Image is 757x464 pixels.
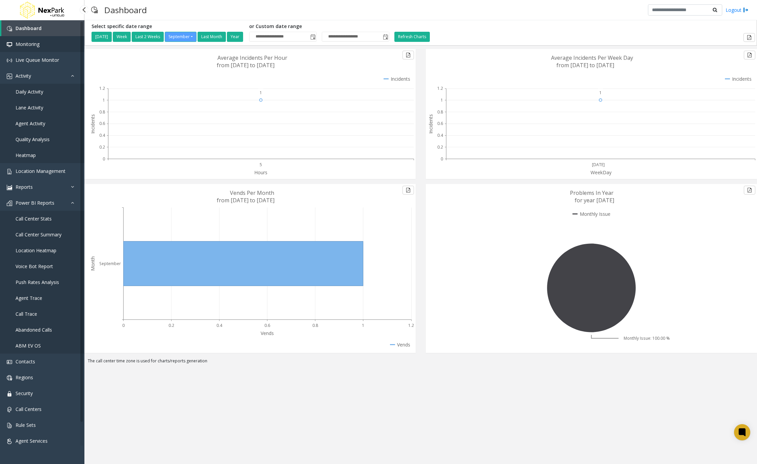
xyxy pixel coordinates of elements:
[743,6,749,14] img: logout
[1,20,84,36] a: Dashboard
[217,197,275,204] text: from [DATE] to [DATE]
[16,231,61,238] span: Call Center Summary
[7,58,12,63] img: 'icon'
[312,323,318,328] text: 0.8
[16,200,54,206] span: Power BI Reports
[16,120,45,127] span: Agent Activity
[99,121,105,126] text: 0.6
[7,423,12,428] img: 'icon'
[402,186,414,195] button: Export to pdf
[99,132,105,138] text: 0.4
[16,88,43,95] span: Daily Activity
[437,144,443,150] text: 0.2
[99,261,121,266] text: September
[16,374,33,381] span: Regions
[408,323,414,328] text: 1.2
[16,422,36,428] span: Rule Sets
[7,359,12,365] img: 'icon'
[230,189,274,197] text: Vends Per Month
[103,97,105,103] text: 1
[362,323,364,328] text: 1
[16,390,33,396] span: Security
[7,201,12,206] img: 'icon'
[260,90,262,96] text: 1
[16,279,59,285] span: Push Rates Analysis
[556,61,614,69] text: from [DATE] to [DATE]
[744,186,755,195] button: Export to pdf
[7,26,12,31] img: 'icon'
[249,24,389,29] h5: or Custom date range
[7,439,12,444] img: 'icon'
[7,391,12,396] img: 'icon'
[16,215,52,222] span: Call Center Stats
[570,189,614,197] text: Problems In Year
[99,109,105,115] text: 0.8
[624,335,670,341] text: Monthly Issue: 100.00 %
[16,358,35,365] span: Contacts
[217,61,275,69] text: from [DATE] to [DATE]
[16,311,37,317] span: Call Trace
[7,42,12,47] img: 'icon'
[16,152,36,158] span: Heatmap
[227,32,243,42] button: Year
[591,169,612,176] text: WeekDay
[84,358,757,367] div: The call center time zone is used for charts/reports generation
[441,97,443,103] text: 1
[437,132,443,138] text: 0.4
[132,32,164,42] button: Last 2 Weeks
[744,51,755,59] button: Export to pdf
[122,323,125,328] text: 0
[16,342,41,349] span: ABM EV OS
[16,136,50,143] span: Quality Analysis
[99,144,105,150] text: 0.2
[16,295,42,301] span: Agent Trace
[254,169,267,176] text: Hours
[92,32,112,42] button: [DATE]
[575,197,614,204] text: for year [DATE]
[7,74,12,79] img: 'icon'
[7,185,12,190] img: 'icon'
[437,109,443,115] text: 0.8
[16,104,43,111] span: Lane Activity
[16,263,53,269] span: Voice Bot Report
[7,375,12,381] img: 'icon'
[16,327,52,333] span: Abandoned Calls
[16,406,42,412] span: Call Centers
[92,24,244,29] h5: Select specific date range
[113,32,131,42] button: Week
[402,51,414,59] button: Export to pdf
[168,323,174,328] text: 0.2
[437,85,443,91] text: 1.2
[427,114,434,134] text: Incidents
[16,41,40,47] span: Monitoring
[16,184,33,190] span: Reports
[264,323,270,328] text: 0.6
[91,2,98,18] img: pageIcon
[260,162,262,167] text: 5
[89,114,96,134] text: Incidents
[16,25,42,31] span: Dashboard
[16,57,59,63] span: Live Queue Monitor
[599,90,602,96] text: 1
[99,85,105,91] text: 1.2
[198,32,226,42] button: Last Month
[103,156,105,162] text: 0
[743,33,755,42] button: Export to pdf
[16,247,56,254] span: Location Heatmap
[101,2,150,18] h3: Dashboard
[551,54,633,61] text: Average Incidents Per Week Day
[261,330,274,336] text: Vends
[592,162,605,167] text: [DATE]
[216,323,223,328] text: 0.4
[16,73,31,79] span: Activity
[726,6,749,14] a: Logout
[16,438,48,444] span: Agent Services
[441,156,443,162] text: 0
[217,54,287,61] text: Average Incidents Per Hour
[16,168,66,174] span: Location Management
[89,256,96,271] text: Month
[7,169,12,174] img: 'icon'
[309,32,316,42] span: Toggle popup
[165,32,197,42] button: September
[437,121,443,126] text: 0.6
